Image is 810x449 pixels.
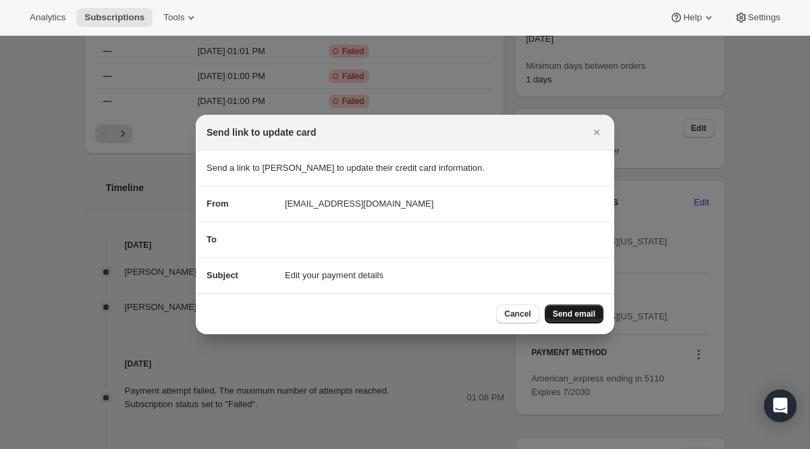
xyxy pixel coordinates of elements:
button: Analytics [22,8,74,27]
button: Close [587,123,606,142]
span: Settings [748,12,780,23]
span: From [207,199,229,209]
span: Subscriptions [84,12,144,23]
button: Settings [726,8,788,27]
span: Help [683,12,701,23]
h2: Send link to update card [207,126,317,139]
div: Open Intercom Messenger [764,390,796,422]
button: Help [661,8,723,27]
span: Analytics [30,12,65,23]
p: Send a link to [PERSON_NAME] to update their credit card information. [207,161,603,175]
span: Cancel [504,309,531,319]
button: Tools [155,8,206,27]
span: To [207,234,217,244]
span: Send email [553,309,595,319]
button: Send email [545,305,603,323]
span: Tools [163,12,184,23]
span: [EMAIL_ADDRESS][DOMAIN_NAME] [285,197,433,211]
button: Cancel [496,305,539,323]
button: Subscriptions [76,8,153,27]
span: Edit your payment details [285,269,383,282]
span: Subject [207,270,238,280]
